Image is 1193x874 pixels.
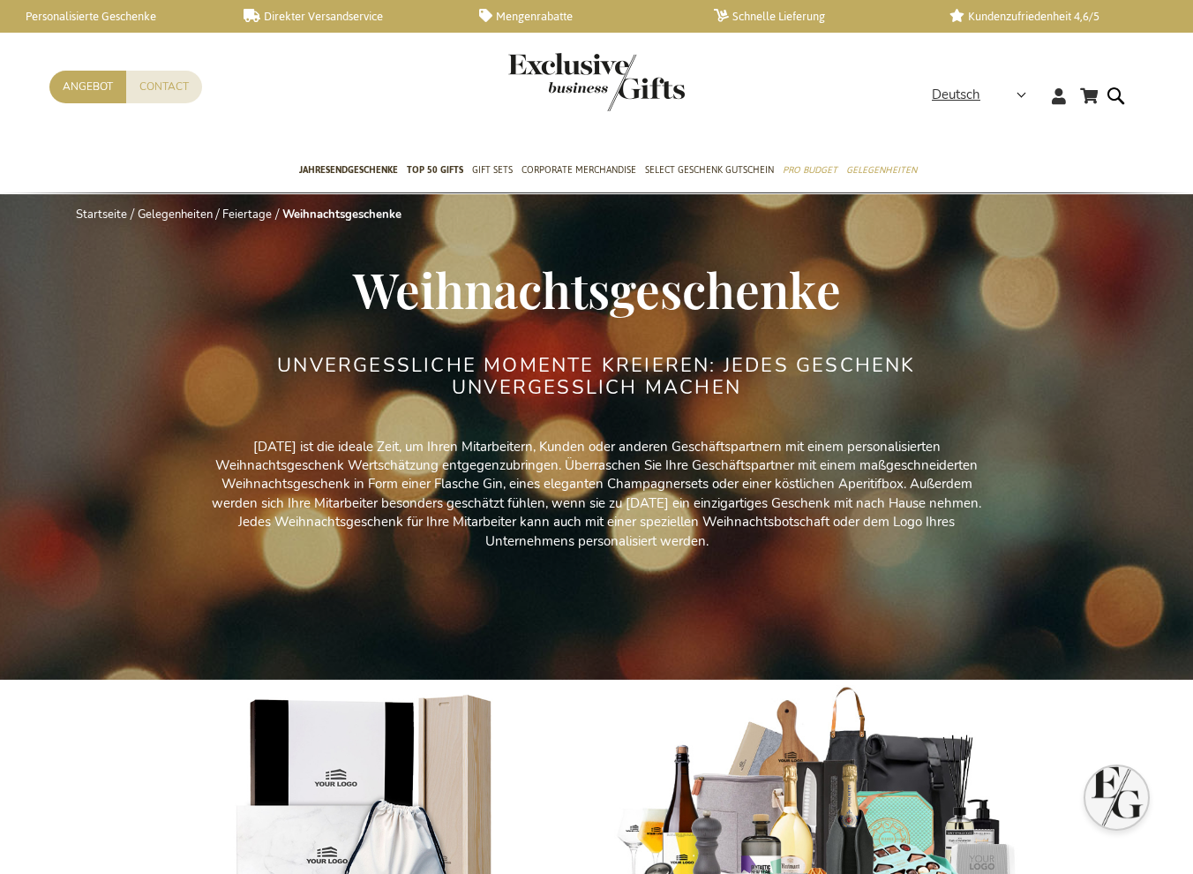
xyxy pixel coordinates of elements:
[222,207,272,222] a: Feiertage
[932,85,1038,105] div: Deutsch
[479,9,686,24] a: Mengenrabatte
[645,161,774,179] span: Select Geschenk Gutschein
[407,161,463,179] span: TOP 50 Gifts
[508,53,685,111] img: Exclusive Business gifts logo
[949,9,1156,24] a: Kundenzufriedenheit 4,6/5
[508,53,596,111] a: store logo
[266,355,927,397] h2: UNVERGESSLICHE MOMENTE KREIEREN: JEDES GESCHENK UNVERGESSLICH MACHEN
[714,9,920,24] a: Schnelle Lieferung
[783,161,837,179] span: Pro Budget
[282,207,401,222] strong: Weihnachtsgeschenke
[299,161,398,179] span: Jahresendgeschenke
[353,256,841,321] span: Weihnachtsgeschenke
[846,161,917,179] span: Gelegenheiten
[76,207,127,222] a: Startseite
[138,207,213,222] a: Gelegenheiten
[126,71,202,103] a: Contact
[472,161,513,179] span: Gift Sets
[932,85,980,105] span: Deutsch
[244,9,450,24] a: Direkter Versandservice
[9,9,215,24] a: Personalisierte Geschenke
[199,438,994,552] p: [DATE] ist die ideale Zeit, um Ihren Mitarbeitern, Kunden oder anderen Geschäftspartnern mit eine...
[49,71,126,103] a: Angebot
[521,161,636,179] span: Corporate Merchandise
